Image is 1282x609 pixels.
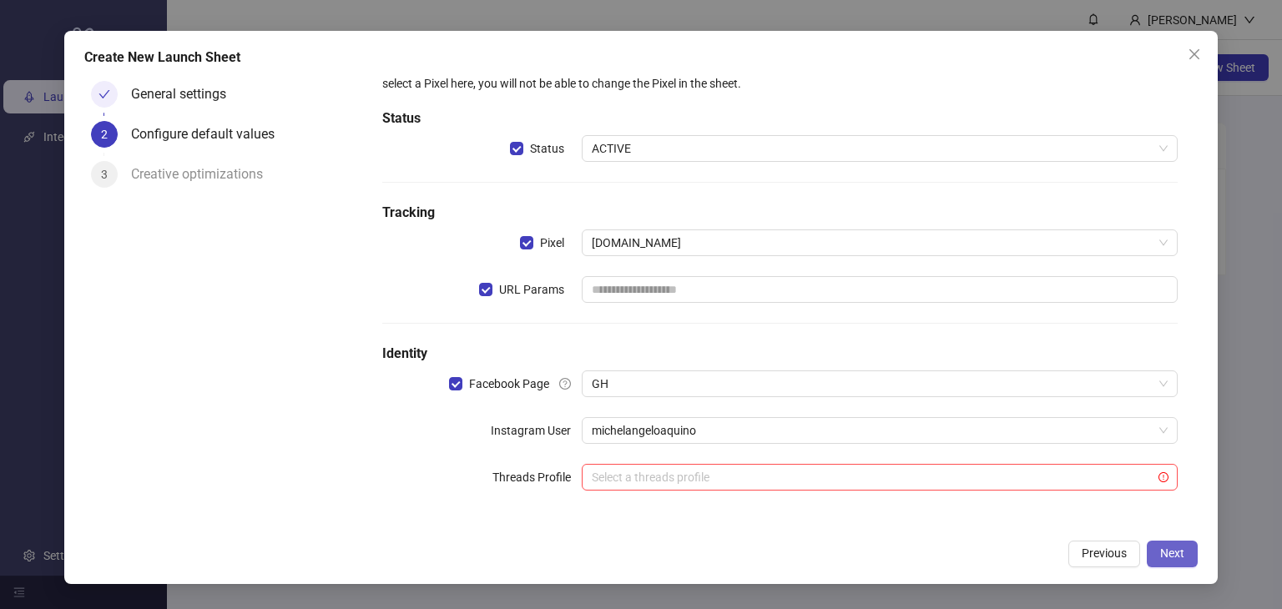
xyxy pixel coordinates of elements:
[533,234,571,252] span: Pixel
[1188,48,1201,61] span: close
[382,56,1178,93] div: Choose which fields and settings remain the same across all of your newly launched ads. All other...
[1160,546,1184,560] span: Next
[592,418,1168,443] span: michelangeloaquino
[131,81,240,108] div: General settings
[101,128,108,141] span: 2
[462,375,556,393] span: Facebook Page
[1147,541,1198,567] button: Next
[98,88,110,100] span: check
[592,230,1168,255] span: sherpa-adv.it
[523,139,571,158] span: Status
[131,161,276,188] div: Creative optimizations
[592,136,1168,161] span: ACTIVE
[101,168,108,181] span: 3
[592,371,1168,396] span: GH
[492,280,571,299] span: URL Params
[382,108,1178,128] h5: Status
[1068,541,1140,567] button: Previous
[1158,472,1168,482] span: exclamation-circle
[491,417,582,444] label: Instagram User
[1082,546,1127,560] span: Previous
[559,378,571,390] span: question-circle
[84,48,1198,68] div: Create New Launch Sheet
[382,203,1178,223] h5: Tracking
[382,344,1178,364] h5: Identity
[1181,41,1208,68] button: Close
[131,121,288,148] div: Configure default values
[492,464,582,491] label: Threads Profile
